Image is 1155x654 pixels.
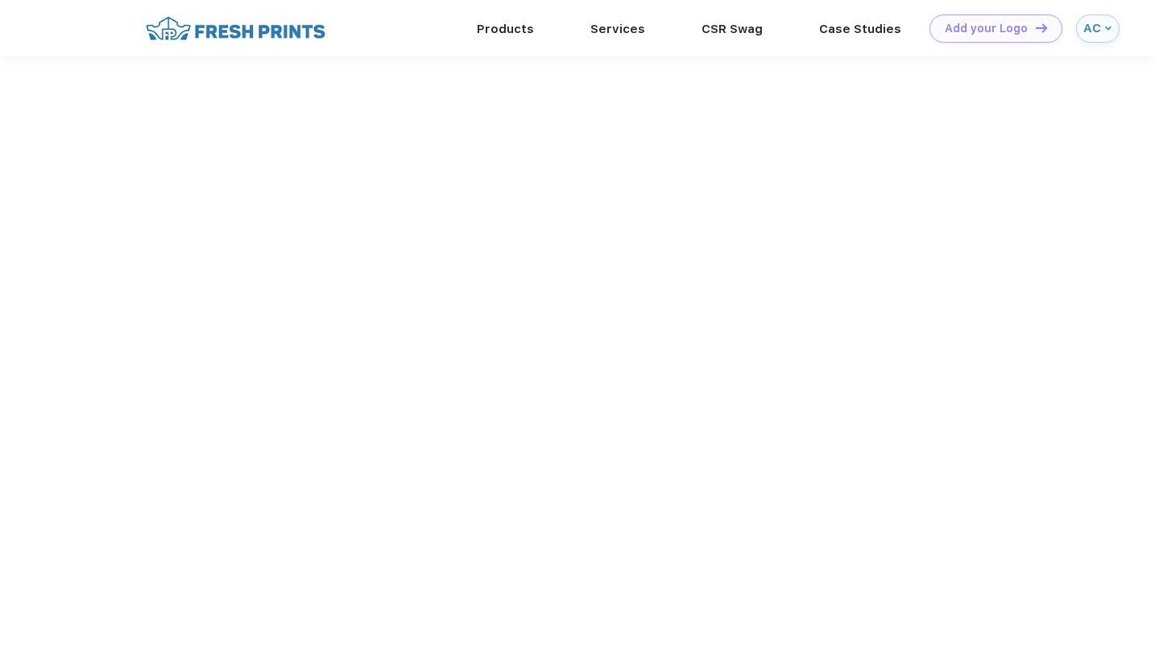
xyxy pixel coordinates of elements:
[477,22,534,36] a: Products
[945,22,1028,35] div: Add your Logo
[141,14,330,43] img: fo%20logo%202.webp
[1105,25,1112,31] img: arrow_down_blue.svg
[1036,23,1047,32] img: DT
[1083,22,1101,35] div: AC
